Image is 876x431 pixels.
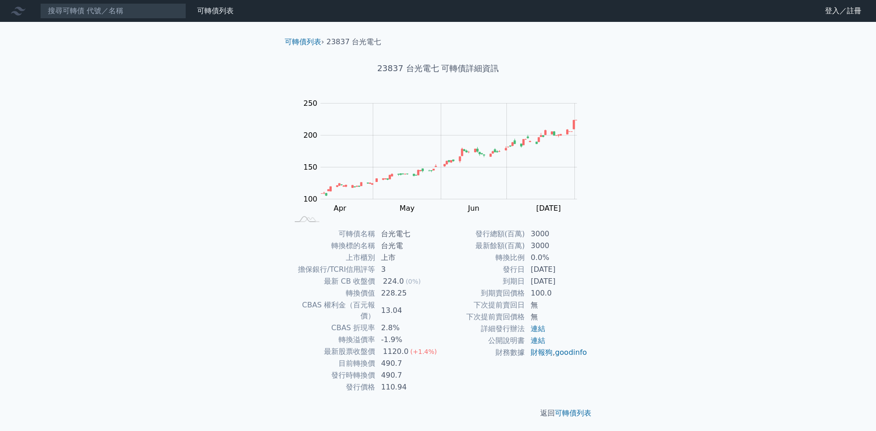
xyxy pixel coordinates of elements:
[375,358,438,369] td: 490.7
[327,36,381,47] li: 23837 台光電七
[438,240,525,252] td: 最新餘額(百萬)
[288,275,375,287] td: 最新 CB 收盤價
[525,287,588,299] td: 100.0
[531,336,545,345] a: 連結
[334,204,346,213] tspan: Apr
[40,3,186,19] input: 搜尋可轉債 代號／名稱
[303,131,318,140] tspan: 200
[375,381,438,393] td: 110.94
[525,264,588,275] td: [DATE]
[525,252,588,264] td: 0.0%
[438,275,525,287] td: 到期日
[303,99,318,108] tspan: 250
[525,240,588,252] td: 3000
[299,99,591,231] g: Chart
[288,252,375,264] td: 上市櫃別
[438,347,525,358] td: 財務數據
[288,228,375,240] td: 可轉債名稱
[555,409,591,417] a: 可轉債列表
[288,346,375,358] td: 最新股票收盤價
[288,287,375,299] td: 轉換價值
[277,62,599,75] h1: 23837 台光電七 可轉債詳細資訊
[468,204,480,213] tspan: Jun
[525,347,588,358] td: ,
[536,204,561,213] tspan: [DATE]
[375,322,438,334] td: 2.8%
[288,369,375,381] td: 發行時轉換價
[288,322,375,334] td: CBAS 折現率
[288,240,375,252] td: 轉換標的名稱
[438,252,525,264] td: 轉換比例
[438,264,525,275] td: 發行日
[525,311,588,323] td: 無
[438,311,525,323] td: 下次提前賣回價格
[531,348,553,357] a: 財報狗
[288,381,375,393] td: 發行價格
[375,299,438,322] td: 13.04
[285,37,321,46] a: 可轉債列表
[525,299,588,311] td: 無
[525,275,588,287] td: [DATE]
[375,252,438,264] td: 上市
[288,299,375,322] td: CBAS 權利金（百元報價）
[303,195,318,203] tspan: 100
[277,408,599,419] p: 返回
[438,299,525,311] td: 下次提前賣回日
[438,228,525,240] td: 發行總額(百萬)
[555,348,587,357] a: goodinfo
[525,228,588,240] td: 3000
[375,228,438,240] td: 台光電七
[375,334,438,346] td: -1.9%
[375,287,438,299] td: 228.25
[303,163,318,171] tspan: 150
[288,334,375,346] td: 轉換溢價率
[285,36,324,47] li: ›
[438,287,525,299] td: 到期賣回價格
[438,335,525,347] td: 公開說明書
[381,276,406,287] div: 224.0
[375,240,438,252] td: 台光電
[381,346,410,357] div: 1120.0
[197,6,234,15] a: 可轉債列表
[410,348,437,355] span: (+1.4%)
[288,264,375,275] td: 擔保銀行/TCRI信用評等
[406,278,421,285] span: (0%)
[375,369,438,381] td: 490.7
[288,358,375,369] td: 目前轉換價
[438,323,525,335] td: 詳細發行辦法
[375,264,438,275] td: 3
[400,204,415,213] tspan: May
[531,324,545,333] a: 連結
[818,4,869,18] a: 登入／註冊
